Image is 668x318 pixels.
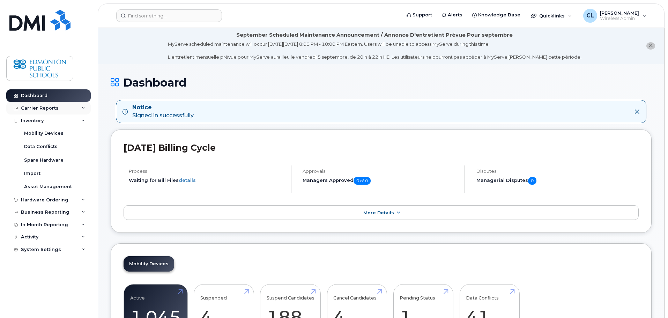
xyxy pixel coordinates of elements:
h4: Disputes [476,169,639,174]
h5: Managers Approved [303,177,459,185]
a: Mobility Devices [124,256,174,272]
a: details [179,177,196,183]
span: 0 [528,177,536,185]
div: September Scheduled Maintenance Announcement / Annonce D'entretient Prévue Pour septembre [236,31,513,39]
h4: Process [129,169,285,174]
div: Signed in successfully. [132,104,194,120]
h5: Managerial Disputes [476,177,639,185]
strong: Notice [132,104,194,112]
li: Waiting for Bill Files [129,177,285,184]
h2: [DATE] Billing Cycle [124,142,639,153]
h1: Dashboard [111,76,652,89]
button: close notification [646,42,655,50]
div: MyServe scheduled maintenance will occur [DATE][DATE] 8:00 PM - 10:00 PM Eastern. Users will be u... [168,41,581,60]
span: 0 of 0 [354,177,371,185]
h4: Approvals [303,169,459,174]
span: More Details [363,210,394,215]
